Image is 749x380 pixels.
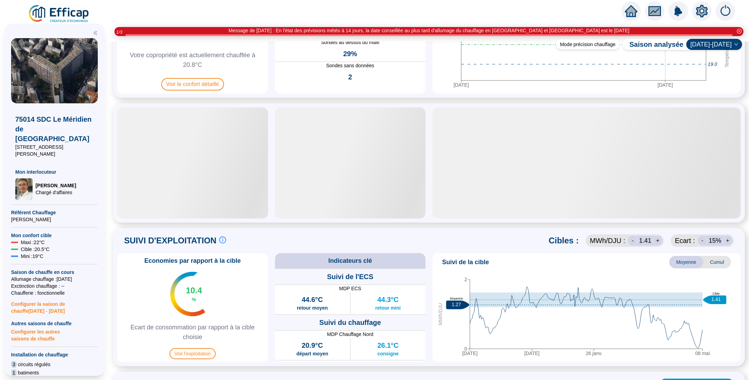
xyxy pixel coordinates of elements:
[28,4,91,24] img: efficap energie logo
[229,27,629,34] div: Message de [DATE] : En l'état des prévisions météo à 14 jours, la date conseillée au plus tard d'...
[11,296,98,314] span: Configurer la saison de chauffe [DATE] - [DATE]
[377,340,398,350] span: 26.1°C
[21,239,45,246] span: Maxi : 22 °C
[648,5,661,17] span: fund
[170,348,216,359] span: Voir l'exploitation
[11,283,98,290] span: Exctinction chauffage : --
[590,236,625,245] span: MWh /DJU :
[375,304,401,311] span: retour mini
[657,82,673,87] tspan: [DATE]
[302,340,323,350] span: 20.9°C
[549,235,579,246] span: Cibles :
[586,350,602,356] tspan: 26 janv.
[669,1,688,21] img: alerts
[716,1,735,21] img: alerts
[15,178,33,200] img: Chargé d'affaires
[675,236,695,245] span: Ecart :
[450,297,463,300] text: Moyenne
[11,209,98,216] span: Référent Chauffage
[438,303,443,325] tspan: MWh/DJU
[622,40,683,49] span: Saison analysée
[15,169,94,175] span: Mon interlocuteur
[696,5,708,17] span: setting
[343,49,357,59] span: 29%
[377,350,398,357] span: consigne
[713,292,720,295] text: Cible
[116,29,122,35] i: 1 / 3
[15,144,94,157] span: [STREET_ADDRESS][PERSON_NAME]
[296,350,328,357] span: départ moyen
[21,246,50,253] span: Cible : 20.5 °C
[628,236,638,245] div: -
[653,236,662,245] div: +
[170,272,205,316] img: indicateur températures
[11,369,17,376] span: 1
[319,318,381,327] span: Suivi du chauffage
[11,269,98,276] span: Saison de chauffe en cours
[723,236,732,245] div: +
[464,346,467,351] tspan: 0
[348,72,352,82] span: 2
[737,29,742,34] span: close-circle
[690,39,738,50] span: 2024-2025
[11,276,98,283] span: Allumage chauffage : [DATE]
[275,285,426,292] span: MDP ECS
[275,361,426,368] span: MDP Chauffage Sud
[669,256,703,268] span: Moyenne
[35,182,76,189] span: [PERSON_NAME]
[703,256,731,268] span: Cumul
[462,350,477,356] tspan: [DATE]
[695,350,710,356] tspan: 08 mai
[709,236,721,245] span: 15 %
[124,235,216,246] span: SUIVI D'EXPLOITATION
[556,40,620,49] div: Mode précision chauffage
[11,320,98,327] span: Autres saisons de chauffe
[524,350,540,356] tspan: [DATE]
[708,61,717,67] tspan: 19.0
[192,296,196,303] span: %
[734,42,738,46] span: down
[15,114,94,144] span: 75014 SDC Le Méridien de [GEOGRAPHIC_DATA]
[724,24,730,68] tspan: Températures cibles
[454,82,469,87] tspan: [DATE]
[625,5,637,17] span: home
[451,301,461,307] text: 1.27
[120,50,265,70] span: Votre copropriété est actuellement chauffée à 20.8°C
[11,361,17,368] span: 3
[140,256,245,266] span: Economies par rapport à la cible
[464,276,467,282] tspan: 2
[219,236,226,243] span: info-circle
[18,361,50,368] span: circuits régulés
[302,295,323,304] span: 44.6°C
[120,322,265,342] span: Ecart de consommation par rapport à la cible choisie
[275,62,426,69] span: Sondes sans données
[161,78,224,90] span: Voir le confort détaillé
[275,331,426,338] span: MDP Chauffage Nord
[11,290,98,296] span: Chaufferie : fonctionnelle
[186,285,202,296] span: 10.4
[275,39,426,46] span: Sondes au dessus du maxi
[327,272,373,282] span: Suivi de l'ECS
[11,327,98,342] span: Configurer les autres saisons de chauffe
[698,236,707,245] div: -
[11,216,98,223] span: [PERSON_NAME]
[377,295,398,304] span: 44.3°C
[297,304,328,311] span: retour moyen
[711,296,721,302] text: 1.41
[11,351,98,358] span: Installation de chauffage
[639,236,651,245] span: 1.41
[328,256,372,266] span: Indicateurs clé
[11,232,98,239] span: Mon confort cible
[18,369,39,376] span: batiments
[35,189,76,196] span: Chargé d'affaires
[21,253,43,260] span: Mini : 19 °C
[93,31,98,35] span: double-left
[442,257,489,267] span: Suivi de la cible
